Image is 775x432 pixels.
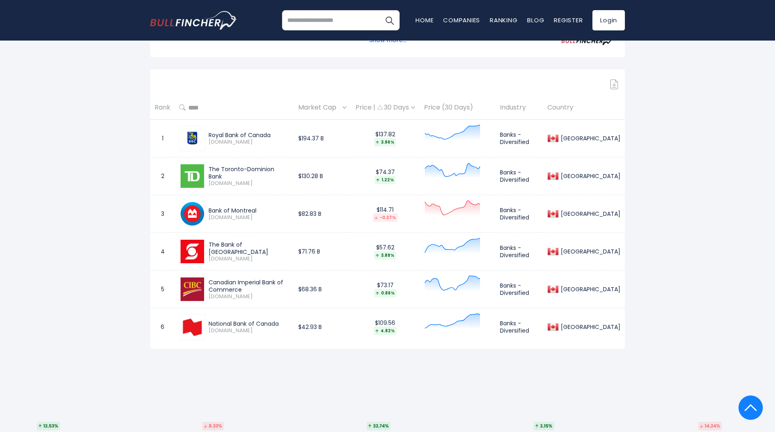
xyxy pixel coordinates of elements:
[495,120,543,157] td: Banks - Diversified
[150,11,237,30] img: bullfincher logo
[443,16,480,24] a: Companies
[209,131,289,139] div: Royal Bank of Canada
[150,120,175,157] td: 1
[559,135,620,142] div: [GEOGRAPHIC_DATA]
[559,286,620,293] div: [GEOGRAPHIC_DATA]
[355,168,415,184] div: $74.37
[186,132,199,145] img: RY.TO.png
[181,164,204,188] img: TD.TO.png
[495,96,543,120] th: Industry
[543,96,625,120] th: Country
[294,157,351,195] td: $130.28 B
[209,214,289,221] span: [DOMAIN_NAME]
[554,16,583,24] a: Register
[495,195,543,233] td: Banks - Diversified
[495,308,543,346] td: Banks - Diversified
[209,293,289,300] span: [DOMAIN_NAME]
[294,195,351,233] td: $82.83 B
[209,279,289,293] div: Canadian Imperial Bank of Commerce
[559,323,620,331] div: [GEOGRAPHIC_DATA]
[355,103,415,112] div: Price | 30 Days
[374,251,396,260] div: 3.89%
[294,271,351,308] td: $68.36 B
[150,308,175,346] td: 6
[379,10,400,30] button: Search
[209,241,289,256] div: The Bank of [GEOGRAPHIC_DATA]
[150,157,175,195] td: 2
[374,289,396,297] div: 0.86%
[150,233,175,271] td: 4
[150,11,237,30] a: Go to homepage
[373,213,398,222] div: -0.27%
[355,206,415,222] div: $114.71
[294,308,351,346] td: $42.93 B
[490,16,517,24] a: Ranking
[294,233,351,271] td: $71.76 B
[420,96,495,120] th: Price (30 Days)
[150,271,175,308] td: 5
[209,320,289,327] div: National Bank of Canada
[298,101,340,114] span: Market Cap
[374,138,396,146] div: 3.96%
[150,96,175,120] th: Rank
[495,271,543,308] td: Banks - Diversified
[181,277,204,301] img: CM.TO.png
[209,207,289,214] div: Bank of Montreal
[559,210,620,217] div: [GEOGRAPHIC_DATA]
[209,256,289,262] span: [DOMAIN_NAME]
[355,282,415,297] div: $73.17
[355,244,415,260] div: $57.62
[209,180,289,187] span: [DOMAIN_NAME]
[209,165,289,180] div: The Toronto-Dominion Bank
[181,240,204,263] img: BNS.TO.png
[495,233,543,271] td: Banks - Diversified
[415,16,433,24] a: Home
[495,157,543,195] td: Banks - Diversified
[181,202,204,226] img: BMO.TO.png
[355,319,415,335] div: $109.56
[559,248,620,255] div: [GEOGRAPHIC_DATA]
[375,176,396,184] div: 1.22%
[181,315,204,339] img: NA.TO.png
[592,10,625,30] a: Login
[374,327,396,335] div: 4.82%
[527,16,544,24] a: Blog
[209,139,289,146] span: [DOMAIN_NAME]
[559,172,620,180] div: [GEOGRAPHIC_DATA]
[294,120,351,157] td: $194.37 B
[150,195,175,233] td: 3
[355,131,415,146] div: $137.82
[209,327,289,334] span: [DOMAIN_NAME]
